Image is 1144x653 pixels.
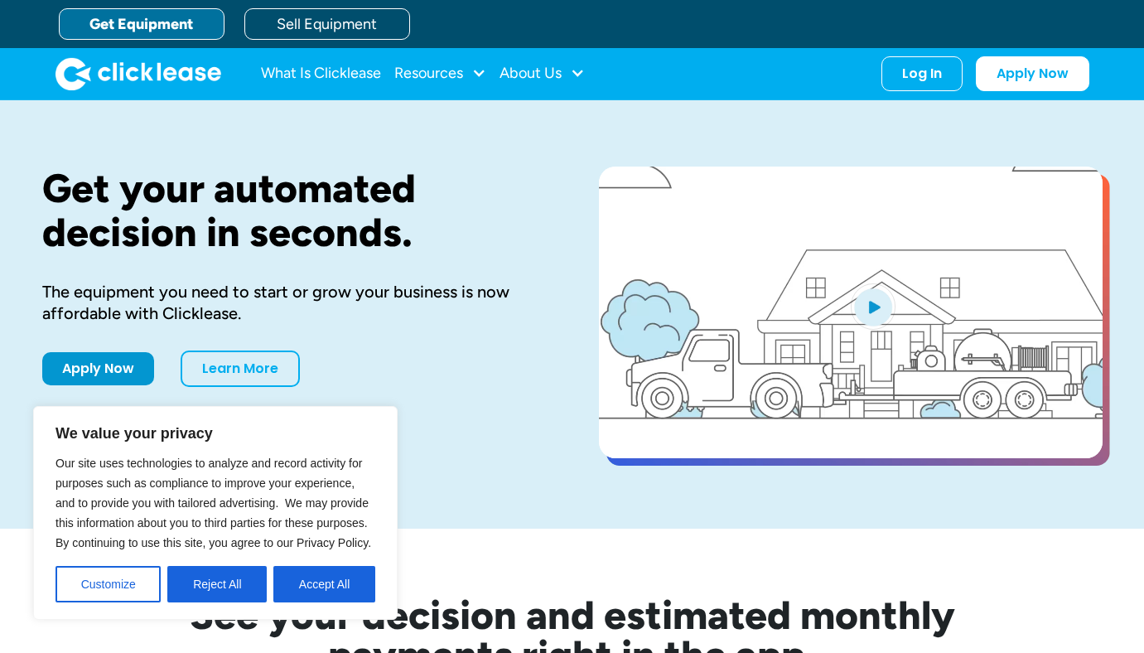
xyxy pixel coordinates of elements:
h1: Get your automated decision in seconds. [42,167,546,254]
div: We value your privacy [33,406,398,620]
a: What Is Clicklease [261,57,381,90]
a: Apply Now [976,56,1089,91]
button: Reject All [167,566,267,602]
a: Learn More [181,351,300,387]
img: Blue play button logo on a light blue circular background [851,283,895,330]
a: open lightbox [599,167,1103,458]
button: Accept All [273,566,375,602]
div: About Us [500,57,585,90]
img: Clicklease logo [56,57,221,90]
span: Our site uses technologies to analyze and record activity for purposes such as compliance to impr... [56,457,371,549]
div: The equipment you need to start or grow your business is now affordable with Clicklease. [42,281,546,324]
a: Get Equipment [59,8,224,40]
div: Log In [902,65,942,82]
a: Sell Equipment [244,8,410,40]
div: Resources [394,57,486,90]
button: Customize [56,566,161,602]
a: Apply Now [42,352,154,385]
p: We value your privacy [56,423,375,443]
a: home [56,57,221,90]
